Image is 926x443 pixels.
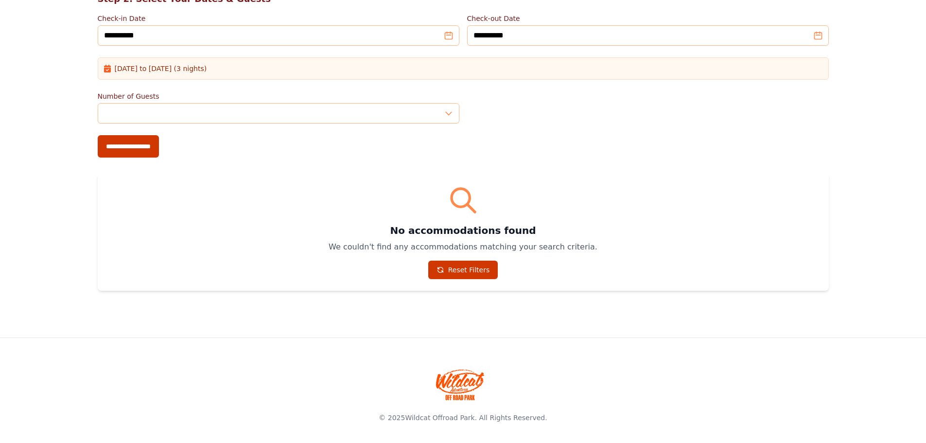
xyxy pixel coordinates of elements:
a: Wildcat Offroad Park [405,414,474,422]
a: Reset Filters [428,261,498,279]
label: Number of Guests [98,91,459,101]
label: Check-in Date [98,14,459,23]
img: Wildcat Offroad park [436,369,485,400]
span: © 2025 . All Rights Reserved. [379,414,547,422]
p: We couldn't find any accommodations matching your search criteria. [109,241,817,253]
span: [DATE] to [DATE] (3 nights) [115,64,207,73]
h3: No accommodations found [109,224,817,237]
label: Check-out Date [467,14,829,23]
